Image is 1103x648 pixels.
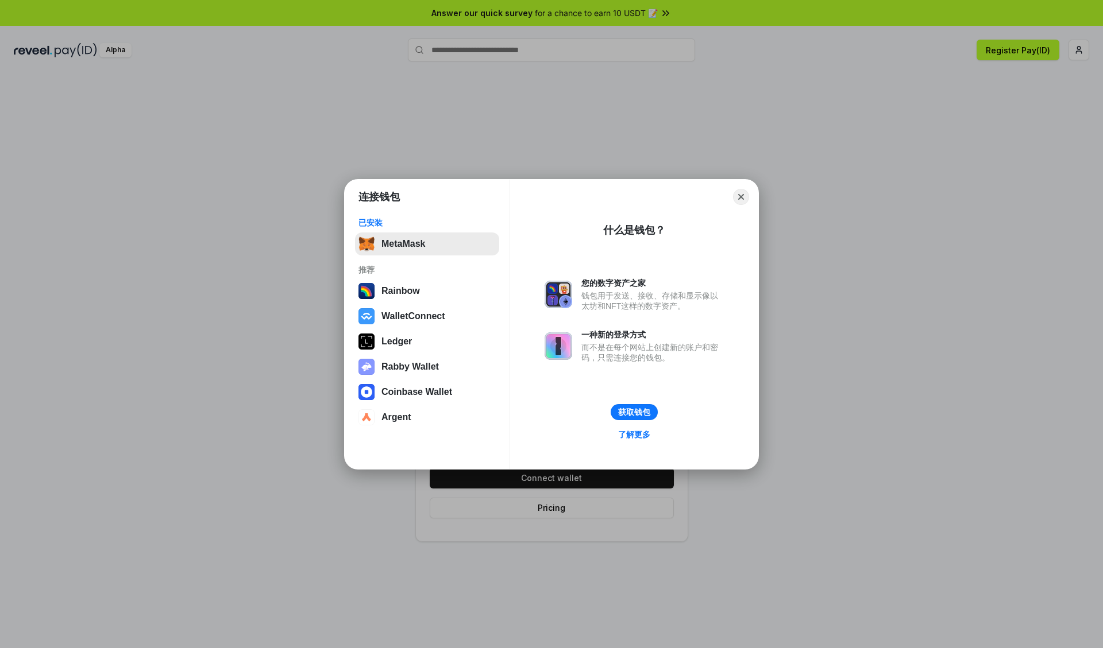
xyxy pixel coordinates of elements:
[603,223,665,237] div: 什么是钱包？
[355,232,499,255] button: MetaMask
[358,409,375,425] img: svg+xml,%3Csvg%20width%3D%2228%22%20height%3D%2228%22%20viewBox%3D%220%200%2028%2028%22%20fill%3D...
[611,404,658,420] button: 获取钱包
[358,333,375,350] img: svg+xml,%3Csvg%20xmlns%3D%22http%3A%2F%2Fwww.w3.org%2F2000%2Fsvg%22%20width%3D%2228%22%20height%3...
[611,427,657,442] a: 了解更多
[358,190,400,204] h1: 连接钱包
[381,412,411,422] div: Argent
[381,311,445,321] div: WalletConnect
[545,332,572,360] img: svg+xml,%3Csvg%20xmlns%3D%22http%3A%2F%2Fwww.w3.org%2F2000%2Fsvg%22%20fill%3D%22none%22%20viewBox...
[358,265,496,275] div: 推荐
[581,290,724,311] div: 钱包用于发送、接收、存储和显示像以太坊和NFT这样的数字资产。
[355,280,499,302] button: Rainbow
[358,359,375,375] img: svg+xml,%3Csvg%20xmlns%3D%22http%3A%2F%2Fwww.w3.org%2F2000%2Fsvg%22%20fill%3D%22none%22%20viewBox...
[545,281,572,308] img: svg+xml,%3Csvg%20xmlns%3D%22http%3A%2F%2Fwww.w3.org%2F2000%2Fsvg%22%20fill%3D%22none%22%20viewBox...
[381,387,452,397] div: Coinbase Wallet
[358,308,375,324] img: svg+xml,%3Csvg%20width%3D%2228%22%20height%3D%2228%22%20viewBox%3D%220%200%2028%2028%22%20fill%3D...
[581,329,724,340] div: 一种新的登录方式
[618,407,650,417] div: 获取钱包
[355,406,499,429] button: Argent
[381,362,439,372] div: Rabby Wallet
[355,355,499,378] button: Rabby Wallet
[733,189,749,205] button: Close
[381,286,420,296] div: Rainbow
[618,429,650,440] div: 了解更多
[581,278,724,288] div: 您的数字资产之家
[358,218,496,228] div: 已安装
[358,283,375,299] img: svg+xml,%3Csvg%20width%3D%22120%22%20height%3D%22120%22%20viewBox%3D%220%200%20120%20120%22%20fil...
[381,336,412,347] div: Ledger
[355,305,499,328] button: WalletConnect
[355,381,499,403] button: Coinbase Wallet
[358,236,375,252] img: svg+xml,%3Csvg%20fill%3D%22none%22%20height%3D%2233%22%20viewBox%3D%220%200%2035%2033%22%20width%...
[355,330,499,353] button: Ledger
[381,239,425,249] div: MetaMask
[581,342,724,363] div: 而不是在每个网站上创建新的账户和密码，只需连接您的钱包。
[358,384,375,400] img: svg+xml,%3Csvg%20width%3D%2228%22%20height%3D%2228%22%20viewBox%3D%220%200%2028%2028%22%20fill%3D...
